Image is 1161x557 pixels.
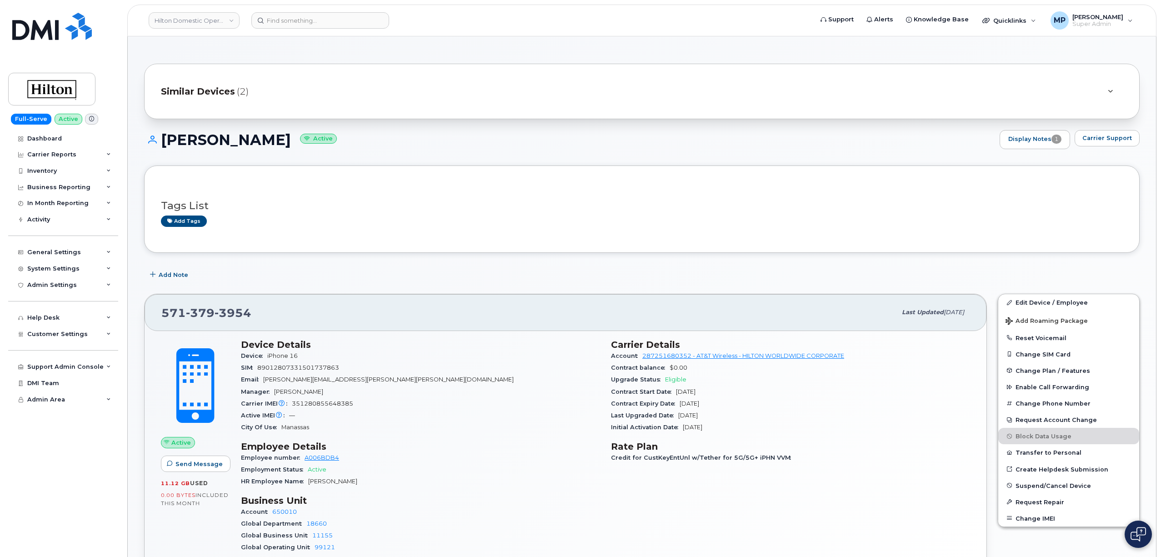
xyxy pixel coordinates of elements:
span: 571 [161,306,251,320]
a: A006BDB4 [305,454,339,461]
span: City Of Use [241,424,281,431]
small: Active [300,134,337,144]
span: Account [611,352,642,359]
span: Active [308,466,326,473]
span: Device [241,352,267,359]
a: 18660 [306,520,327,527]
span: [DATE] [944,309,964,316]
span: Employee number [241,454,305,461]
span: Active IMEI [241,412,289,419]
span: [DATE] [683,424,702,431]
button: Request Account Change [998,411,1139,428]
span: (2) [237,85,249,98]
button: Transfer to Personal [998,444,1139,461]
button: Change SIM Card [998,346,1139,362]
button: Reset Voicemail [998,330,1139,346]
span: [PERSON_NAME] [308,478,357,485]
button: Request Repair [998,494,1139,510]
span: Carrier Support [1082,134,1132,142]
span: Contract balance [611,364,670,371]
span: Manager [241,388,274,395]
h1: [PERSON_NAME] [144,132,995,148]
span: 11.12 GB [161,480,190,487]
span: Credit for CustKeyEntUnl w/Tether for 5G/5G+ iPHN VVM [611,454,796,461]
button: Carrier Support [1075,130,1140,146]
a: 99121 [315,544,335,551]
span: Contract Start Date [611,388,676,395]
span: SIM [241,364,257,371]
h3: Rate Plan [611,441,970,452]
button: Change Phone Number [998,395,1139,411]
span: 3954 [215,306,251,320]
span: — [289,412,295,419]
span: HR Employee Name [241,478,308,485]
span: Last Upgraded Date [611,412,678,419]
span: Send Message [175,460,223,468]
button: Enable Call Forwarding [998,379,1139,395]
button: Add Note [144,266,196,283]
span: Change Plan / Features [1016,367,1090,374]
span: Carrier IMEI [241,400,292,407]
span: Global Department [241,520,306,527]
span: Add Roaming Package [1006,317,1088,326]
a: 11155 [312,532,333,539]
span: $0.00 [670,364,687,371]
h3: Carrier Details [611,339,970,350]
a: 287251680352 - AT&T Wireless - HILTON WORLDWIDE CORPORATE [642,352,844,359]
span: Email [241,376,263,383]
span: Add Note [159,271,188,279]
span: Active [171,438,191,447]
span: Similar Devices [161,85,235,98]
span: Global Business Unit [241,532,312,539]
a: Add tags [161,216,207,227]
span: Suspend/Cancel Device [1016,482,1091,489]
a: Create Helpdesk Submission [998,461,1139,477]
span: used [190,480,208,487]
span: iPhone 16 [267,352,298,359]
span: 379 [186,306,215,320]
button: Add Roaming Package [998,311,1139,330]
img: Open chat [1131,527,1146,542]
span: 351280855648385 [292,400,353,407]
button: Send Message [161,456,230,472]
span: [DATE] [678,412,698,419]
button: Change Plan / Features [998,362,1139,379]
span: Manassas [281,424,309,431]
button: Block Data Usage [998,428,1139,444]
span: Enable Call Forwarding [1016,384,1089,391]
span: Global Operating Unit [241,544,315,551]
span: [DATE] [676,388,696,395]
span: included this month [161,492,229,507]
span: Employment Status [241,466,308,473]
span: 1 [1051,135,1061,144]
button: Change IMEI [998,510,1139,527]
span: [PERSON_NAME][EMAIL_ADDRESS][PERSON_NAME][PERSON_NAME][DOMAIN_NAME] [263,376,514,383]
a: 650010 [272,508,297,515]
span: Initial Activation Date [611,424,683,431]
span: Eligible [665,376,686,383]
span: 89012807331501737863 [257,364,339,371]
button: Suspend/Cancel Device [998,477,1139,494]
h3: Device Details [241,339,600,350]
span: Last updated [902,309,944,316]
span: [PERSON_NAME] [274,388,323,395]
h3: Business Unit [241,495,600,506]
span: Contract Expiry Date [611,400,680,407]
h3: Employee Details [241,441,600,452]
span: Upgrade Status [611,376,665,383]
span: [DATE] [680,400,699,407]
h3: Tags List [161,200,1123,211]
span: 0.00 Bytes [161,492,195,498]
a: Edit Device / Employee [998,294,1139,311]
a: Display Notes1 [1000,130,1070,149]
span: Account [241,508,272,515]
